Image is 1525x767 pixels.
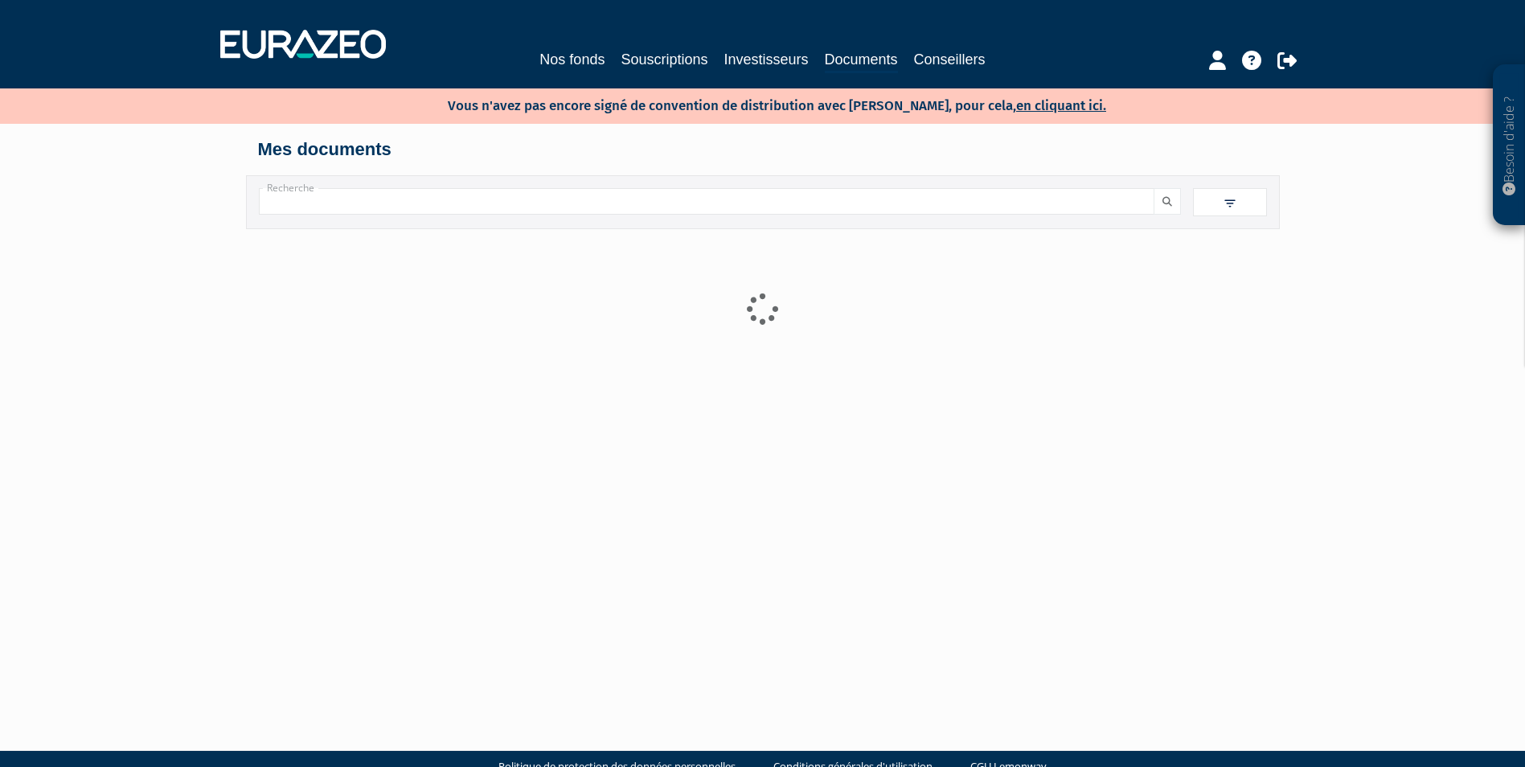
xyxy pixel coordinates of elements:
p: Besoin d'aide ? [1500,73,1519,218]
a: Nos fonds [539,48,605,71]
img: 1732889491-logotype_eurazeo_blanc_rvb.png [220,30,386,59]
p: Vous n'avez pas encore signé de convention de distribution avec [PERSON_NAME], pour cela, [401,92,1106,116]
img: filter.svg [1223,196,1237,211]
a: Conseillers [914,48,986,71]
a: Documents [825,48,898,73]
h4: Mes documents [258,140,1268,159]
a: Souscriptions [621,48,707,71]
a: en cliquant ici. [1016,97,1106,114]
a: Investisseurs [724,48,808,71]
input: Recherche [259,188,1154,215]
